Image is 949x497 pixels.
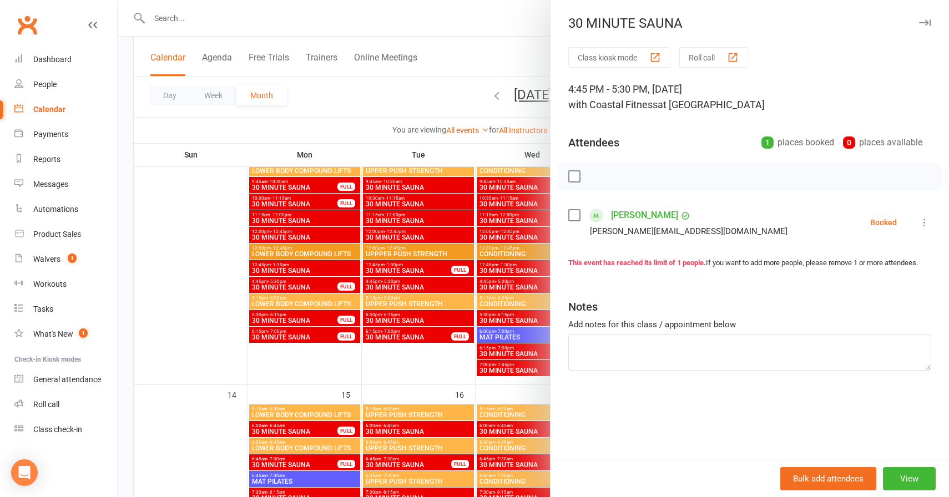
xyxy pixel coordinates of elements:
[761,135,834,150] div: places booked
[33,80,57,89] div: People
[14,322,117,347] a: What's New1
[843,135,922,150] div: places available
[568,47,670,68] button: Class kiosk mode
[14,197,117,222] a: Automations
[679,47,748,68] button: Roll call
[14,417,117,442] a: Class kiosk mode
[33,400,59,409] div: Roll call
[568,257,931,269] div: If you want to add more people, please remove 1 or more attendees.
[33,55,72,64] div: Dashboard
[551,16,949,31] div: 30 MINUTE SAUNA
[33,375,101,384] div: General attendance
[883,467,936,490] button: View
[33,155,60,164] div: Reports
[590,224,788,239] div: [PERSON_NAME][EMAIL_ADDRESS][DOMAIN_NAME]
[870,219,897,226] div: Booked
[611,206,678,224] a: [PERSON_NAME]
[11,459,38,486] div: Open Intercom Messenger
[13,11,41,39] a: Clubworx
[568,135,619,150] div: Attendees
[33,329,73,338] div: What's New
[14,47,117,72] a: Dashboard
[568,299,598,315] div: Notes
[68,253,77,263] span: 1
[14,392,117,417] a: Roll call
[14,247,117,272] a: Waivers 1
[14,297,117,322] a: Tasks
[761,136,774,149] div: 1
[14,172,117,197] a: Messages
[14,222,117,247] a: Product Sales
[568,99,658,110] span: with Coastal Fitness
[33,425,82,434] div: Class check-in
[14,122,117,147] a: Payments
[33,280,67,288] div: Workouts
[33,305,53,313] div: Tasks
[568,82,931,113] div: 4:45 PM - 5:30 PM, [DATE]
[14,72,117,97] a: People
[568,258,706,267] strong: This event has reached its limit of 1 people.
[79,328,88,338] span: 1
[33,230,81,239] div: Product Sales
[33,180,68,189] div: Messages
[33,205,78,214] div: Automations
[33,255,60,263] div: Waivers
[33,130,68,139] div: Payments
[568,318,931,331] div: Add notes for this class / appointment below
[658,99,765,110] span: at [GEOGRAPHIC_DATA]
[14,147,117,172] a: Reports
[843,136,855,149] div: 0
[780,467,876,490] button: Bulk add attendees
[14,97,117,122] a: Calendar
[14,367,117,392] a: General attendance kiosk mode
[14,272,117,297] a: Workouts
[33,105,65,114] div: Calendar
